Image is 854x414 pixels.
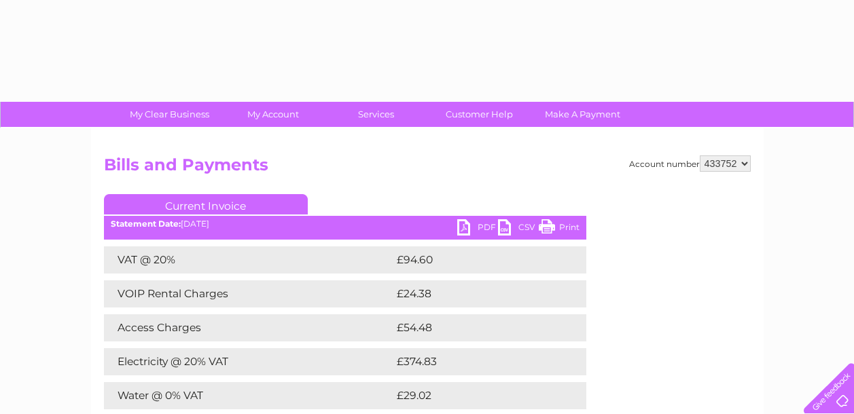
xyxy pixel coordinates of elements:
td: £374.83 [393,348,562,375]
td: Water @ 0% VAT [104,382,393,409]
a: Services [320,102,432,127]
a: My Clear Business [113,102,226,127]
td: Access Charges [104,314,393,341]
td: £94.60 [393,246,560,274]
a: My Account [217,102,329,127]
div: [DATE] [104,219,586,229]
td: £29.02 [393,382,559,409]
td: £24.38 [393,280,559,307]
b: Statement Date: [111,219,181,229]
td: £54.48 [393,314,560,341]
h2: Bills and Payments [104,155,751,181]
div: Account number [629,155,751,172]
td: VAT @ 20% [104,246,393,274]
td: VOIP Rental Charges [104,280,393,307]
a: Current Invoice [104,194,308,214]
a: Customer Help [423,102,535,127]
a: PDF [457,219,498,239]
td: Electricity @ 20% VAT [104,348,393,375]
a: Print [539,219,580,239]
a: CSV [498,219,539,239]
a: Make A Payment [527,102,639,127]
